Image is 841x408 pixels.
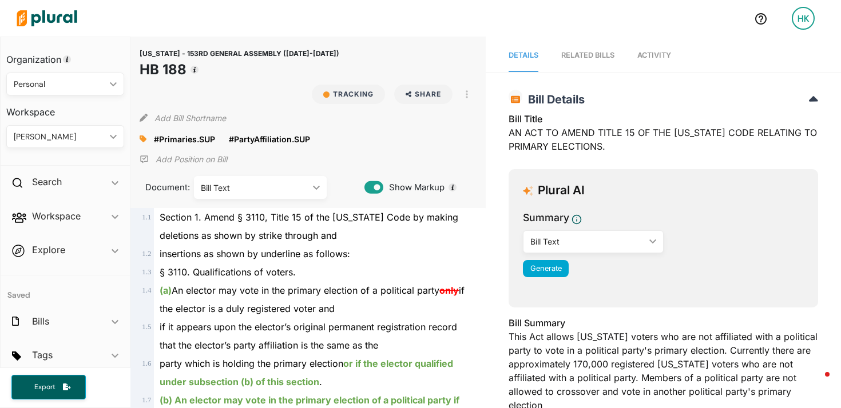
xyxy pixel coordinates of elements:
[154,134,215,144] span: #Primaries.SUP
[14,131,105,143] div: [PERSON_NAME]
[6,43,124,68] h3: Organization
[142,323,151,331] span: 1 . 5
[637,51,671,59] span: Activity
[538,183,585,198] h3: Plural AI
[142,250,151,258] span: 1 . 2
[32,175,62,188] h2: Search
[32,210,81,222] h2: Workspace
[312,85,385,104] button: Tracking
[6,95,124,121] h3: Workspace
[390,85,458,104] button: Share
[509,112,818,126] h3: Bill Title
[140,130,146,147] div: Add tags
[439,285,459,296] del: only
[447,182,458,193] div: Tooltip anchor
[142,359,151,367] span: 1 . 6
[26,382,63,392] span: Export
[189,65,200,75] div: Tooltip anchor
[140,151,227,168] div: Add Position Statement
[201,182,308,194] div: Bill Text
[160,248,350,259] span: insertions as shown by underline as follows:
[229,134,310,144] span: #PartyAffiliation.SUP
[154,133,215,145] a: #Primaries.SUP
[523,210,569,225] h3: Summary
[229,133,310,145] a: #PartyAffiliation.SUP
[509,39,538,72] a: Details
[394,85,453,104] button: Share
[1,275,130,303] h4: Saved
[142,396,151,404] span: 1 . 7
[792,7,815,30] div: HK
[160,358,453,387] span: party which is holding the primary election .
[154,109,226,127] button: Add Bill Shortname
[783,2,824,34] a: HK
[32,349,53,361] h2: Tags
[523,260,569,277] button: Generate
[522,93,585,106] span: Bill Details
[530,235,644,247] div: Bill Text
[11,375,86,399] button: Export
[509,316,818,330] h3: Bill Summary
[561,50,614,61] div: RELATED BILLS
[637,39,671,72] a: Activity
[530,264,562,273] span: Generate
[383,181,445,194] span: Show Markup
[140,59,339,80] h1: HB 188
[160,285,172,296] ins: (a)
[509,112,818,160] div: AN ACT TO AMEND TITLE 15 OF THE [US_STATE] CODE RELATING TO PRIMARY ELECTIONS.
[802,369,830,397] iframe: Intercom live chat
[140,181,180,194] span: Document:
[62,54,72,65] div: Tooltip anchor
[14,78,105,90] div: Personal
[156,154,227,165] p: Add Position on Bill
[32,243,65,256] h2: Explore
[32,315,49,327] h2: Bills
[509,51,538,59] span: Details
[160,266,296,278] span: § 3110. Qualifications of voters.
[160,321,457,351] span: if it appears upon the elector’s original permanent registration record that the elector’s party ...
[140,49,339,58] span: [US_STATE] - 153RD GENERAL ASSEMBLY ([DATE]-[DATE])
[160,211,458,241] span: Section 1. Amend § 3110, Title 15 of the [US_STATE] Code by making deletions as shown by strike t...
[142,268,151,276] span: 1 . 3
[561,39,614,72] a: RELATED BILLS
[160,285,465,314] span: An elector may vote in the primary election of a political party if the elector is a duly registe...
[142,286,151,294] span: 1 . 4
[142,213,151,221] span: 1 . 1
